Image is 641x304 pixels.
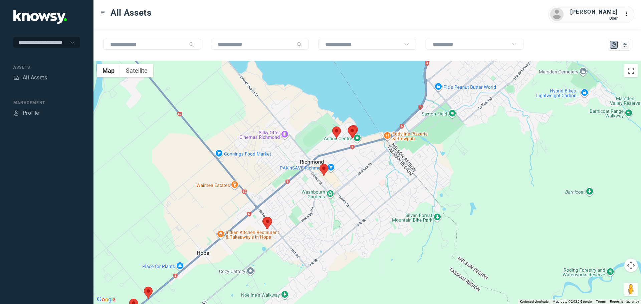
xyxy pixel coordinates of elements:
div: [PERSON_NAME] [570,8,618,16]
div: Search [189,42,194,47]
tspan: ... [625,11,631,16]
div: Management [13,100,80,106]
div: Map [611,42,617,48]
div: Assets [13,75,19,81]
img: Application Logo [13,10,67,24]
div: User [570,16,618,21]
span: All Assets [111,7,152,19]
div: Assets [13,64,80,70]
div: Profile [23,109,39,117]
button: Drag Pegman onto the map to open Street View [624,283,638,296]
button: Map camera controls [624,259,638,272]
a: Open this area in Google Maps (opens a new window) [95,295,117,304]
a: Terms (opens in new tab) [596,300,606,303]
a: ProfileProfile [13,109,39,117]
a: AssetsAll Assets [13,74,47,82]
div: Search [296,42,302,47]
div: Profile [13,110,19,116]
div: : [624,10,632,18]
div: List [622,42,628,48]
a: Report a map error [610,300,639,303]
div: All Assets [23,74,47,82]
div: Toggle Menu [100,10,105,15]
button: Show satellite imagery [120,64,153,77]
button: Keyboard shortcuts [520,299,549,304]
img: Google [95,295,117,304]
span: Map data ©2025 Google [553,300,592,303]
button: Show street map [97,64,120,77]
button: Toggle fullscreen view [624,64,638,77]
div: : [624,10,632,19]
img: avatar.png [550,8,564,21]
